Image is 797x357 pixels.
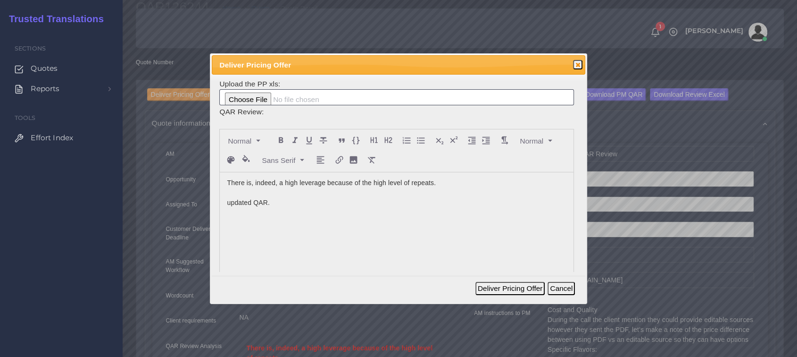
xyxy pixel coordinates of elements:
[219,59,541,70] span: Deliver Pricing Offer
[2,13,104,25] h2: Trusted Translations
[31,63,58,74] span: Quotes
[219,106,574,118] td: QAR Review:
[31,133,73,143] span: Effort Index
[31,84,59,94] span: Reports
[219,78,574,106] td: Upload the PP xls:
[7,59,116,78] a: Quotes
[548,282,575,295] button: Cancel
[7,79,116,99] a: Reports
[227,178,566,188] p: There is, indeed, a high leverage because of the high level of repeats.
[573,60,582,69] button: Close
[15,45,46,52] span: Sections
[7,128,116,148] a: Effort Index
[2,11,104,27] a: Trusted Translations
[475,282,545,295] button: Deliver Pricing Offer
[15,114,36,121] span: Tools
[227,198,566,208] p: updated QAR.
